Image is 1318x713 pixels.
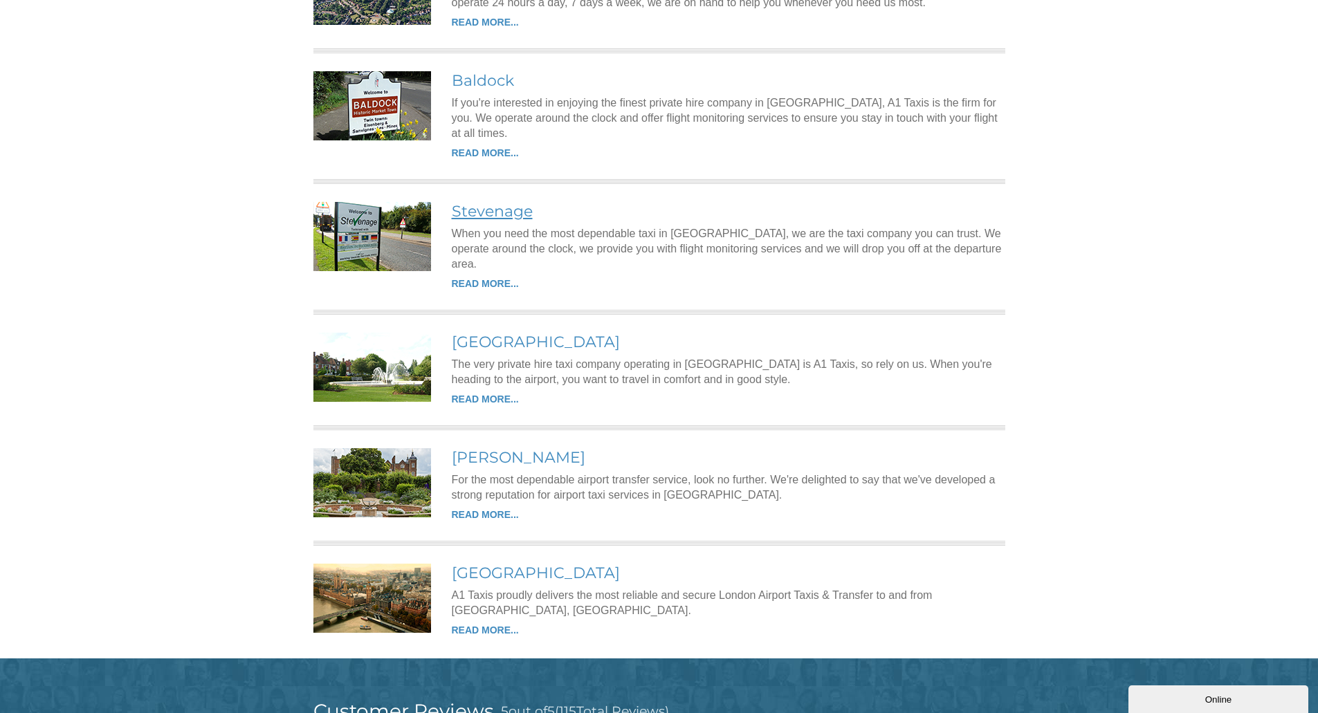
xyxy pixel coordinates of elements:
[452,278,519,289] a: READ MORE...
[452,95,1005,141] p: If you're interested in enjoying the finest private hire company in [GEOGRAPHIC_DATA], A1 Taxis i...
[452,357,1005,387] p: The very private hire taxi company operating in [GEOGRAPHIC_DATA] is A1 Taxis, so rely on us. Whe...
[452,333,620,351] a: [GEOGRAPHIC_DATA]
[452,588,1005,618] p: A1 Taxis proudly delivers the most reliable and secure London Airport Taxis & Transfer to and fro...
[452,147,519,158] a: READ MORE...
[313,333,431,402] img: Welwyn Garden City
[452,226,1005,272] p: When you need the most dependable taxi in [GEOGRAPHIC_DATA], we are the taxi company you can trus...
[313,564,431,633] img: London
[452,393,519,405] a: READ MORE...
[452,472,1005,503] p: For the most dependable airport transfer service, look no further. We're delighted to say that we...
[313,71,431,140] img: Baldock
[452,624,519,636] a: READ MORE...
[452,509,519,520] a: READ MORE...
[452,71,514,90] a: Baldock
[452,202,533,221] a: Stevenage
[313,202,431,271] img: Stevenage
[313,448,431,517] img: Hatfield
[1128,683,1311,713] iframe: chat widget
[452,448,585,467] a: [PERSON_NAME]
[452,564,620,582] a: [GEOGRAPHIC_DATA]
[452,17,519,28] a: READ MORE...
